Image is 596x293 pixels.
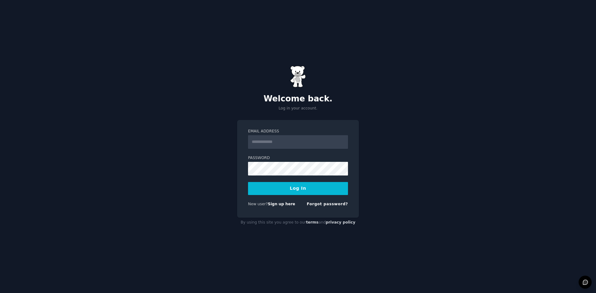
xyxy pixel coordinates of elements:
button: Log In [248,182,348,195]
label: Email Address [248,129,348,134]
a: terms [306,220,318,224]
h2: Welcome back. [237,94,359,104]
a: Forgot password? [307,202,348,206]
span: New user? [248,202,268,206]
img: Gummy Bear [290,66,306,87]
label: Password [248,155,348,161]
p: Log in your account. [237,106,359,111]
a: Sign up here [268,202,295,206]
a: privacy policy [326,220,355,224]
div: By using this site you agree to our and [237,218,359,228]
